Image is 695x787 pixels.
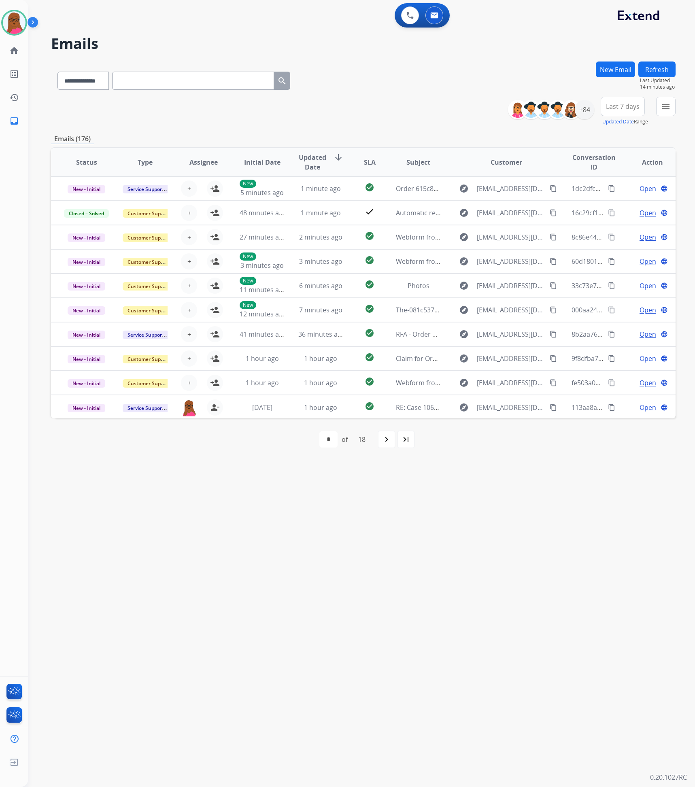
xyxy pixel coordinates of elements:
[661,233,668,241] mat-icon: language
[123,282,175,291] span: Customer Support
[210,305,220,315] mat-icon: person_add
[210,232,220,242] mat-icon: person_add
[550,379,557,386] mat-icon: content_copy
[661,331,668,338] mat-icon: language
[240,233,287,242] span: 27 minutes ago
[299,233,342,242] span: 2 minutes ago
[661,379,668,386] mat-icon: language
[661,404,668,411] mat-icon: language
[138,157,153,167] span: Type
[550,282,557,289] mat-icon: content_copy
[76,157,97,167] span: Status
[68,355,105,363] span: New - Initial
[640,184,656,193] span: Open
[123,258,175,266] span: Customer Support
[299,305,342,314] span: 7 minutes ago
[406,157,430,167] span: Subject
[181,229,197,245] button: +
[477,208,545,218] span: [EMAIL_ADDRESS][DOMAIN_NAME]
[187,329,191,339] span: +
[602,118,648,125] span: Range
[640,257,656,266] span: Open
[640,403,656,412] span: Open
[123,209,175,218] span: Customer Support
[246,378,279,387] span: 1 hour ago
[51,134,94,144] p: Emails (176)
[550,331,557,338] mat-icon: content_copy
[640,329,656,339] span: Open
[396,305,445,314] span: The-081c537879
[240,208,287,217] span: 48 minutes ago
[240,261,284,270] span: 3 minutes ago
[210,281,220,291] mat-icon: person_add
[601,97,645,116] button: Last 7 days
[396,403,662,412] span: RE: Case 10633683. Warranty Service Scheduled [ thread::UegRn2i7BIWFLQ0w0svzoTk:: ]
[301,184,341,193] span: 1 minute ago
[608,282,615,289] mat-icon: content_copy
[550,233,557,241] mat-icon: content_copy
[181,375,197,391] button: +
[396,354,478,363] span: Claim for Order # I8962428
[181,350,197,367] button: +
[365,328,374,338] mat-icon: check_circle
[640,378,656,388] span: Open
[181,302,197,318] button: +
[123,379,175,388] span: Customer Support
[572,153,617,172] span: Conversation ID
[187,281,191,291] span: +
[365,255,374,265] mat-icon: check_circle
[640,354,656,363] span: Open
[298,330,345,339] span: 36 minutes ago
[252,403,272,412] span: [DATE]
[550,185,557,192] mat-icon: content_copy
[68,404,105,412] span: New - Initial
[181,253,197,269] button: +
[477,184,545,193] span: [EMAIL_ADDRESS][DOMAIN_NAME]
[68,258,105,266] span: New - Initial
[608,379,615,386] mat-icon: content_copy
[240,188,284,197] span: 5 minutes ago
[596,62,635,77] button: New Email
[459,354,469,363] mat-icon: explore
[240,301,256,309] p: New
[661,355,668,362] mat-icon: language
[396,233,579,242] span: Webform from [EMAIL_ADDRESS][DOMAIN_NAME] on [DATE]
[459,257,469,266] mat-icon: explore
[181,180,197,197] button: +
[365,280,374,289] mat-icon: check_circle
[189,157,218,167] span: Assignee
[181,278,197,294] button: +
[210,378,220,388] mat-icon: person_add
[210,208,220,218] mat-icon: person_add
[640,84,676,90] span: 14 minutes ago
[477,305,545,315] span: [EMAIL_ADDRESS][DOMAIN_NAME]
[477,403,545,412] span: [EMAIL_ADDRESS][DOMAIN_NAME]
[365,401,374,411] mat-icon: check_circle
[64,209,109,218] span: Closed – Solved
[365,352,374,362] mat-icon: check_circle
[608,331,615,338] mat-icon: content_copy
[401,435,411,444] mat-icon: last_page
[382,435,391,444] mat-icon: navigate_next
[459,208,469,218] mat-icon: explore
[638,62,676,77] button: Refresh
[68,379,105,388] span: New - Initial
[342,435,348,444] div: of
[661,258,668,265] mat-icon: language
[661,282,668,289] mat-icon: language
[68,282,105,291] span: New - Initial
[365,377,374,386] mat-icon: check_circle
[3,11,26,34] img: avatar
[640,305,656,315] span: Open
[617,148,676,176] th: Action
[572,354,693,363] span: 9f8dfba7-3d9e-491f-82d1-ecbbbe32e1c4
[240,285,287,294] span: 11 minutes ago
[650,772,687,782] p: 0.20.1027RC
[304,378,337,387] span: 1 hour ago
[123,185,169,193] span: Service Support
[550,258,557,265] mat-icon: content_copy
[477,354,545,363] span: [EMAIL_ADDRESS][DOMAIN_NAME]
[608,233,615,241] mat-icon: content_copy
[459,305,469,315] mat-icon: explore
[304,403,337,412] span: 1 hour ago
